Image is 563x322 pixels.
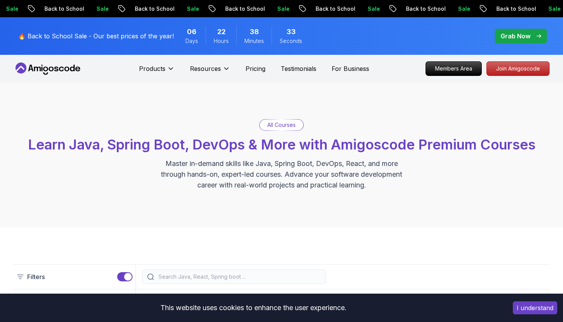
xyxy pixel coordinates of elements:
button: Accept cookies [513,301,557,314]
span: Seconds [280,37,302,45]
a: Members Area [426,61,482,76]
p: Members Area [426,62,481,76]
input: Search Java, React, Spring boot ... [157,273,321,281]
button: Resources [190,64,230,79]
p: Master in-demand skills like Java, Spring Boot, DevOps, React, and more through hands-on, expert-... [153,158,410,191]
p: Products [139,64,165,73]
p: Back to School [309,5,361,13]
p: Resources [190,64,221,73]
span: 6 Days [187,26,196,37]
p: Back to School [128,5,180,13]
span: Minutes [244,37,264,45]
p: Filters [27,272,45,281]
p: Sale [180,5,205,13]
div: This website uses cookies to enhance the user experience. [6,299,501,316]
a: Testimonials [281,64,316,73]
p: Sale [270,5,295,13]
span: Learn Java, Spring Boot, DevOps & More with Amigoscode Premium Courses [28,136,535,153]
p: Sale [90,5,114,13]
p: All Courses [267,121,296,129]
button: Products [139,64,175,79]
p: Back to School [218,5,270,13]
a: Join Amigoscode [486,61,550,76]
span: Days [185,37,198,45]
p: Join Amigoscode [487,62,549,76]
p: Grab Now [501,31,530,41]
span: 33 Seconds [286,26,296,37]
a: For Business [332,64,369,73]
p: Back to School [399,5,451,13]
p: 🔥 Back to School Sale - Our best prices of the year! [18,31,174,41]
p: Back to School [489,5,542,13]
span: Hours [214,37,229,45]
span: 38 Minutes [250,26,259,37]
p: Back to School [38,5,90,13]
p: Sale [361,5,385,13]
a: Pricing [245,64,265,73]
span: 22 Hours [217,26,226,37]
p: Sale [451,5,476,13]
